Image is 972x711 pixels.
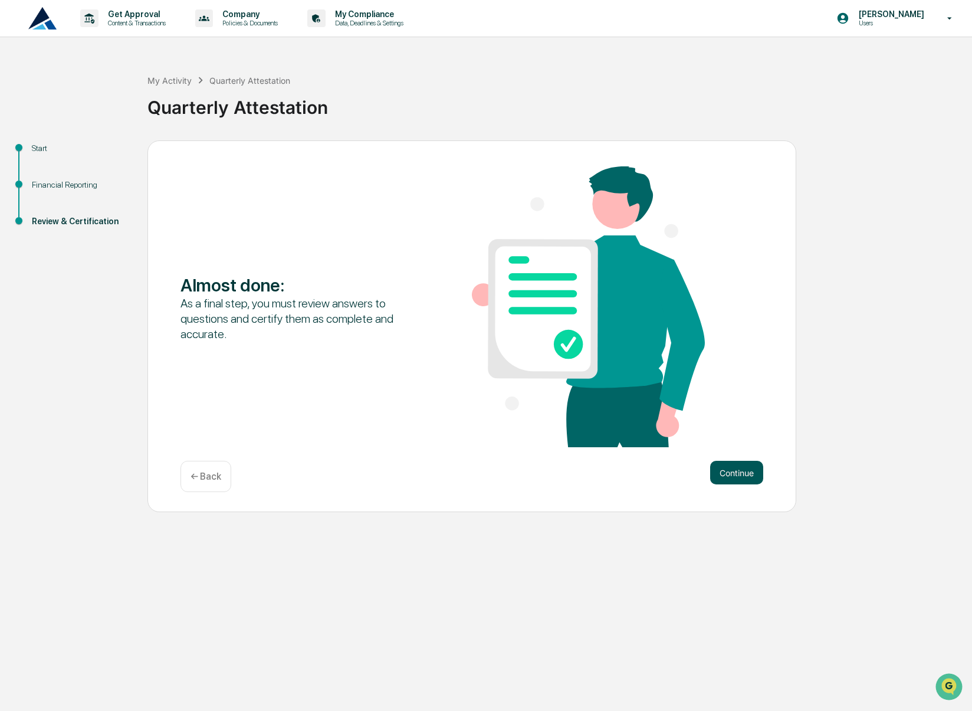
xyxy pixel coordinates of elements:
[98,19,172,27] p: Content & Transactions
[7,166,79,188] a: 🔎Data Lookup
[147,87,966,118] div: Quarterly Attestation
[209,76,290,86] div: Quarterly Attestation
[213,9,284,19] p: Company
[12,172,21,182] div: 🔎
[40,90,193,102] div: Start new chat
[849,9,930,19] p: [PERSON_NAME]
[117,200,143,209] span: Pylon
[97,149,146,160] span: Attestations
[201,94,215,108] button: Start new chat
[86,150,95,159] div: 🗄️
[24,149,76,160] span: Preclearance
[28,7,57,30] img: logo
[191,471,221,482] p: ← Back
[7,144,81,165] a: 🖐️Preclearance
[934,672,966,704] iframe: Open customer support
[326,9,409,19] p: My Compliance
[12,25,215,44] p: How can we help?
[83,199,143,209] a: Powered byPylon
[326,19,409,27] p: Data, Deadlines & Settings
[12,90,33,112] img: 1746055101610-c473b297-6a78-478c-a979-82029cc54cd1
[24,171,74,183] span: Data Lookup
[472,166,705,447] img: Almost done
[32,179,129,191] div: Financial Reporting
[40,102,149,112] div: We're available if you need us!
[32,215,129,228] div: Review & Certification
[213,19,284,27] p: Policies & Documents
[32,142,129,155] div: Start
[180,296,413,342] div: As a final step, you must review answers to questions and certify them as complete and accurate.
[98,9,172,19] p: Get Approval
[147,76,192,86] div: My Activity
[12,150,21,159] div: 🖐️
[710,461,763,484] button: Continue
[81,144,151,165] a: 🗄️Attestations
[849,19,930,27] p: Users
[180,274,413,296] div: Almost done :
